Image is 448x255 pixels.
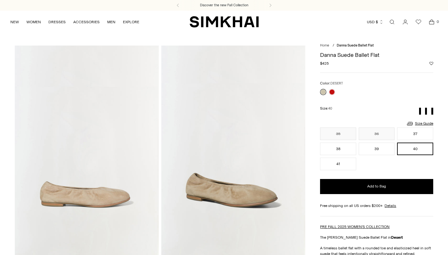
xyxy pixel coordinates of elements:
[367,15,384,29] button: USD $
[320,143,356,155] button: 38
[330,81,343,85] span: DESERT
[328,106,332,111] span: 40
[26,15,41,29] a: WOMEN
[320,43,329,47] a: Home
[397,127,433,140] button: 37
[320,225,390,229] a: PRE FALL 2025 WOMEN'S COLLECTION
[399,16,412,28] a: Go to the account page
[391,235,403,240] strong: Desert
[320,61,329,66] span: $425
[412,16,425,28] a: Wishlist
[73,15,100,29] a: ACCESSORIES
[190,16,259,28] a: SIMKHAI
[320,158,356,170] button: 41
[320,235,433,240] p: The [PERSON_NAME] Suede Ballet Flat in
[425,16,438,28] a: Open cart modal
[200,3,248,8] a: Discover the new Fall Collection
[320,106,332,111] label: Size:
[367,184,386,189] span: Add to Bag
[320,52,433,58] h1: Danna Suede Ballet Flat
[435,19,440,24] span: 0
[48,15,66,29] a: DRESSES
[359,143,395,155] button: 39
[320,203,433,209] div: Free shipping on all US orders $200+
[384,203,396,209] a: Details
[320,80,343,86] label: Color:
[406,120,433,127] a: Size Guide
[123,15,139,29] a: EXPLORE
[107,15,115,29] a: MEN
[359,127,395,140] button: 36
[320,43,433,48] nav: breadcrumbs
[429,62,433,65] button: Add to Wishlist
[386,16,398,28] a: Open search modal
[337,43,374,47] span: Danna Suede Ballet Flat
[320,127,356,140] button: 35
[397,143,433,155] button: 40
[333,43,334,48] div: /
[320,179,433,194] button: Add to Bag
[10,15,19,29] a: NEW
